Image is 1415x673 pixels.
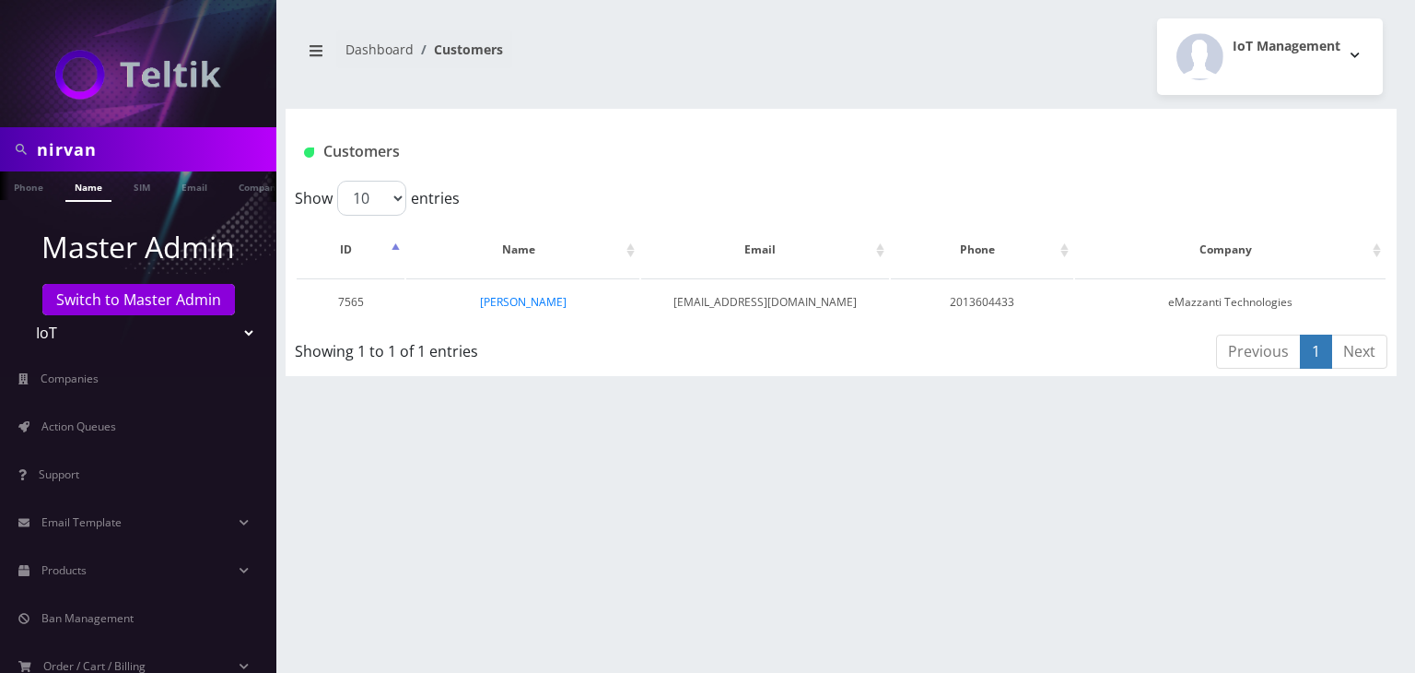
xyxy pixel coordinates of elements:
span: Companies [41,371,99,386]
a: SIM [124,171,159,200]
a: Email [172,171,216,200]
a: 1 [1300,335,1332,369]
td: 2013604433 [891,278,1073,325]
a: Next [1331,335,1387,369]
h1: Customers [304,143,1195,160]
a: Dashboard [345,41,414,58]
a: Company [229,171,291,200]
span: Ban Management [41,610,134,626]
th: Phone: activate to sort column ascending [891,223,1073,277]
a: Switch to Master Admin [42,284,235,315]
td: [EMAIL_ADDRESS][DOMAIN_NAME] [641,278,888,325]
div: Showing 1 to 1 of 1 entries [295,333,736,362]
nav: breadcrumb [299,30,827,83]
th: ID: activate to sort column descending [297,223,404,277]
input: Search in Company [37,132,272,167]
td: 7565 [297,278,404,325]
a: [PERSON_NAME] [480,294,567,310]
select: Showentries [337,181,406,216]
th: Email: activate to sort column ascending [641,223,888,277]
th: Name: activate to sort column ascending [406,223,639,277]
span: Products [41,562,87,578]
span: Support [39,466,79,482]
a: Previous [1216,335,1301,369]
h2: IoT Management [1233,39,1340,54]
button: IoT Management [1157,18,1383,95]
th: Company: activate to sort column ascending [1075,223,1386,277]
img: IoT [55,50,221,100]
span: Email Template [41,514,122,530]
li: Customers [414,40,503,59]
a: Phone [5,171,53,200]
span: Action Queues [41,419,116,434]
a: Name [65,171,111,202]
td: eMazzanti Technologies [1075,278,1386,325]
label: Show entries [295,181,460,216]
